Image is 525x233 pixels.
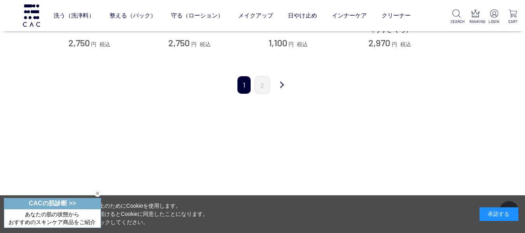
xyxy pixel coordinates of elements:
a: インナーケア [332,5,367,26]
a: クリーナー [382,5,411,26]
span: 税込 [200,41,211,47]
span: 1 [237,76,251,94]
p: SEARCH [450,19,462,25]
span: 税込 [297,41,308,47]
span: 2,750 [68,37,90,48]
a: RANKING [469,9,481,25]
a: メイクアップ [238,5,273,26]
span: 税込 [99,41,110,47]
a: 2 [255,76,270,94]
span: 1,100 [269,37,287,48]
a: 洗う（洗浄料） [54,5,94,26]
a: 守る（ローション） [171,5,223,26]
p: RANKING [469,19,481,25]
span: 2,750 [168,37,190,48]
div: 当サイトでは、お客様へのサービス向上のためにCookieを使用します。 「承諾する」をクリックするか閲覧を続けるとCookieに同意したことになります。 詳細はこちらの をクリックしてください。 [7,202,209,226]
a: 次 [274,76,290,95]
div: 承諾する [480,207,518,221]
span: 円 [288,41,294,47]
a: 日やけ止め [288,5,317,26]
span: 2,970 [368,37,390,48]
p: CART [507,19,519,25]
a: SEARCH [450,9,462,25]
p: LOGIN [488,19,500,25]
img: logo [22,4,41,26]
a: LOGIN [488,9,500,25]
a: 整える（パック） [110,5,156,26]
a: CART [507,9,519,25]
span: 円 [191,41,197,47]
span: 円 [91,41,96,47]
span: 円 [392,41,397,47]
span: 税込 [400,41,411,47]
